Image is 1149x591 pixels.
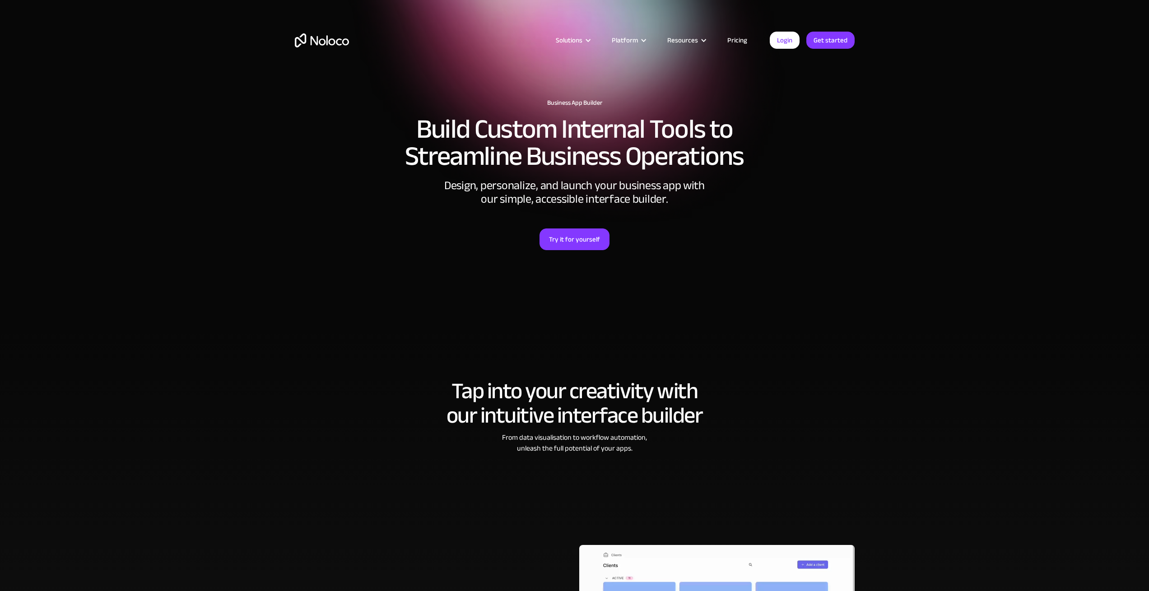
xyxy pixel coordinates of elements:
[295,432,855,454] div: From data visualisation to workflow automation, unleash the full potential of your apps.
[544,34,600,46] div: Solutions
[612,34,638,46] div: Platform
[806,32,855,49] a: Get started
[667,34,698,46] div: Resources
[439,179,710,206] div: Design, personalize, and launch your business app with our simple, accessible interface builder.
[770,32,800,49] a: Login
[295,379,855,428] h2: Tap into your creativity with our intuitive interface builder
[540,228,609,250] a: Try it for yourself
[295,116,855,170] h2: Build Custom Internal Tools to Streamline Business Operations
[716,34,758,46] a: Pricing
[556,34,582,46] div: Solutions
[295,33,349,47] a: home
[656,34,716,46] div: Resources
[295,99,855,107] h1: Business App Builder
[600,34,656,46] div: Platform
